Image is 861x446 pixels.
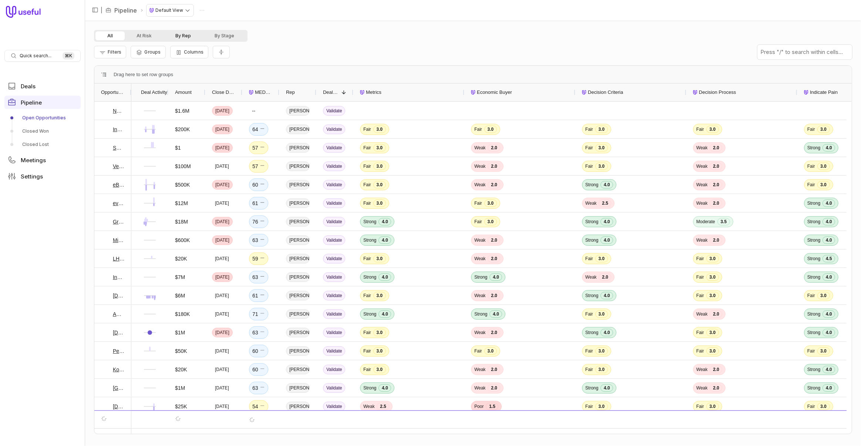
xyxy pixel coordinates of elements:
[164,31,203,40] button: By Rep
[807,274,820,280] span: Strong
[260,291,265,300] span: No change
[260,236,265,245] span: No change
[144,49,161,55] span: Groups
[585,219,598,225] span: Strong
[474,145,485,151] span: Weak
[373,200,386,207] span: 3.0
[484,126,497,133] span: 3.0
[585,200,596,206] span: Weak
[215,311,229,317] time: [DATE]
[710,163,722,170] span: 2.0
[260,143,265,152] span: No change
[175,365,187,374] div: $20K
[363,237,376,243] span: Strong
[196,5,208,16] button: Actions
[175,106,189,115] div: $1.6M
[252,347,265,355] div: 60
[175,310,190,319] div: $180K
[4,125,81,137] a: Closed Won
[379,310,391,318] span: 4.0
[823,366,835,373] span: 4.0
[175,347,187,355] div: $50K
[817,126,830,133] span: 3.0
[490,273,502,281] span: 4.0
[108,49,121,55] span: Filters
[323,365,345,374] span: Validate
[175,88,192,97] span: Amount
[585,348,593,354] span: Fair
[215,126,229,132] time: [DATE]
[252,180,265,189] div: 60
[113,199,125,208] a: everup
[113,273,125,282] a: Incentco - Outbound - Target Account
[807,293,815,299] span: Fair
[175,162,191,171] div: $100M
[595,366,608,373] span: 3.0
[323,383,345,393] span: Validate
[807,256,820,262] span: Strong
[4,96,81,109] a: Pipeline
[215,293,229,299] time: [DATE]
[252,162,265,171] div: 57
[696,256,704,262] span: Fair
[706,329,719,336] span: 3.0
[710,144,722,151] span: 2.0
[706,292,719,299] span: 3.0
[260,365,265,374] span: No change
[363,182,371,188] span: Fair
[21,84,36,89] span: Deals
[807,311,820,317] span: Strong
[696,163,707,169] span: Weak
[373,292,386,299] span: 3.0
[215,330,229,336] time: [DATE]
[260,254,265,263] span: No change
[21,174,43,179] span: Settings
[807,367,820,372] span: Strong
[21,100,42,105] span: Pipeline
[203,31,246,40] button: By Stage
[710,181,722,188] span: 2.0
[286,346,310,356] span: [PERSON_NAME]
[113,365,125,374] a: Komax
[585,274,596,280] span: Weak
[286,180,310,190] span: [PERSON_NAME]
[215,348,229,354] time: [DATE]
[477,88,512,97] span: Economic Buyer
[595,144,608,151] span: 3.0
[474,182,485,188] span: Weak
[113,162,125,171] a: Vestiaire Collective - Outbound
[373,366,386,373] span: 3.0
[4,112,81,124] a: Open Opportunities
[252,125,265,134] div: 64
[175,199,188,208] div: $12M
[696,219,715,225] span: Moderate
[363,330,371,336] span: Fair
[823,200,835,207] span: 4.0
[585,293,598,299] span: Strong
[175,236,190,245] div: $600K
[823,236,835,244] span: 4.0
[286,125,310,134] span: [PERSON_NAME]
[363,348,371,354] span: Fair
[488,163,500,170] span: 2.0
[286,383,310,393] span: [PERSON_NAME]
[807,163,815,169] span: Fair
[585,145,593,151] span: Fair
[717,218,730,225] span: 3.5
[810,88,838,97] span: Indicate Pain
[215,200,229,206] time: [DATE]
[807,182,815,188] span: Fair
[286,272,310,282] span: [PERSON_NAME]
[585,367,593,372] span: Fair
[175,125,190,134] div: $200K
[595,126,608,133] span: 3.0
[113,328,125,337] a: [DOMAIN_NAME]
[215,219,229,225] time: [DATE]
[175,254,187,263] div: $20K
[693,84,791,101] div: Decision Process
[696,145,707,151] span: Weak
[90,4,101,16] button: Collapse sidebar
[363,145,371,151] span: Fair
[807,330,820,336] span: Strong
[113,236,125,245] a: Microblink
